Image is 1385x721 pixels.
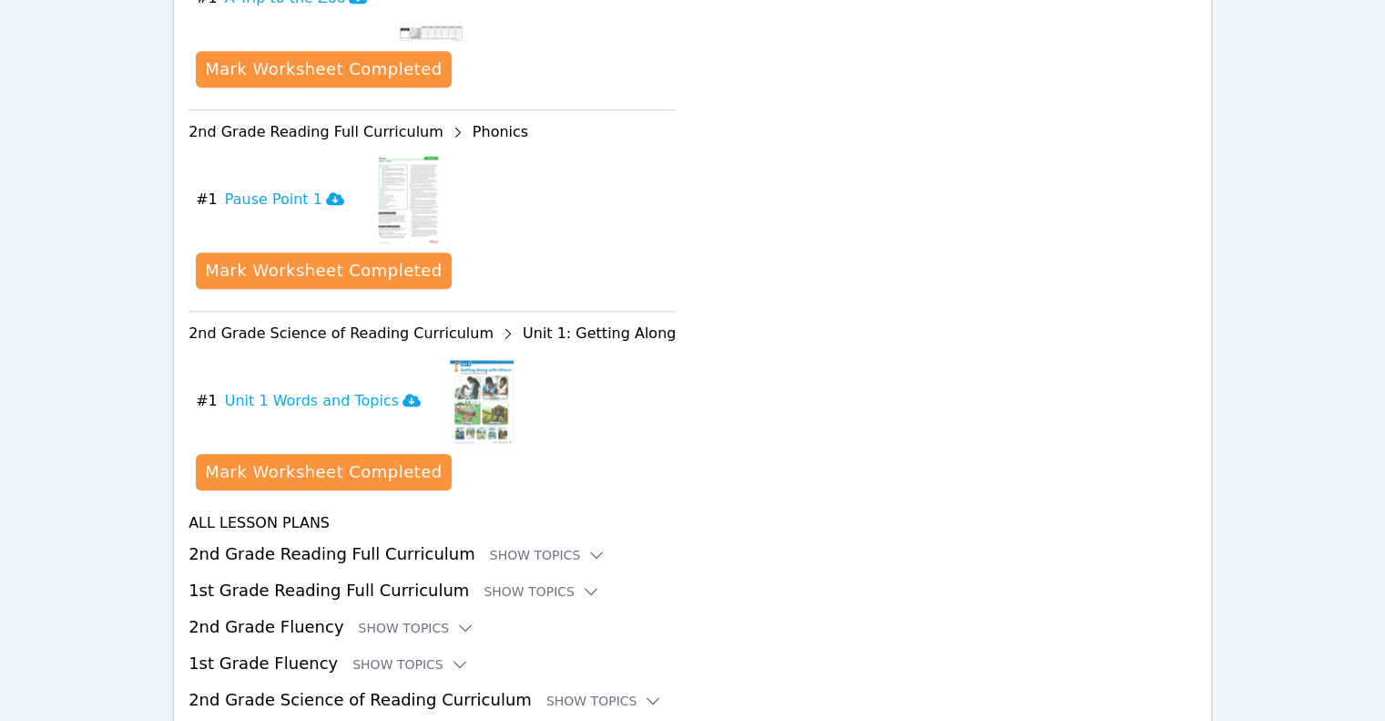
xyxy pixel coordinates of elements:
button: Mark Worksheet Completed [196,51,451,88]
h4: All Lesson Plans [188,512,1197,534]
div: Mark Worksheet Completed [205,459,442,485]
button: Mark Worksheet Completed [196,454,451,490]
button: #1Unit 1 Words and Topics [196,355,435,447]
h3: 2nd Grade Reading Full Curriculum [188,541,1197,567]
div: 2nd Grade Reading Full Curriculum Phonics [188,118,676,147]
button: Show Topics [490,546,606,564]
button: Show Topics [484,582,600,601]
div: Mark Worksheet Completed [205,258,442,283]
div: 2nd Grade Science of Reading Curriculum Unit 1: Getting Along [188,319,676,348]
button: Show Topics [352,655,469,674]
h3: 2nd Grade Fluency [188,614,1197,640]
button: Mark Worksheet Completed [196,252,451,289]
button: Show Topics [359,619,475,637]
span: # 1 [196,189,218,211]
img: Unit 1 Words and Topics [450,355,514,447]
h3: 2nd Grade Science of Reading Curriculum [188,687,1197,713]
div: Mark Worksheet Completed [205,57,442,82]
button: #1Pause Point 1 [196,154,359,245]
h3: 1st Grade Fluency [188,651,1197,676]
img: Pause Point 1 [373,154,443,245]
button: Show Topics [546,692,663,710]
h3: 1st Grade Reading Full Curriculum [188,578,1197,603]
h3: Unit 1 Words and Topics [225,390,421,412]
h3: Pause Point 1 [225,189,344,211]
span: # 1 [196,390,218,412]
